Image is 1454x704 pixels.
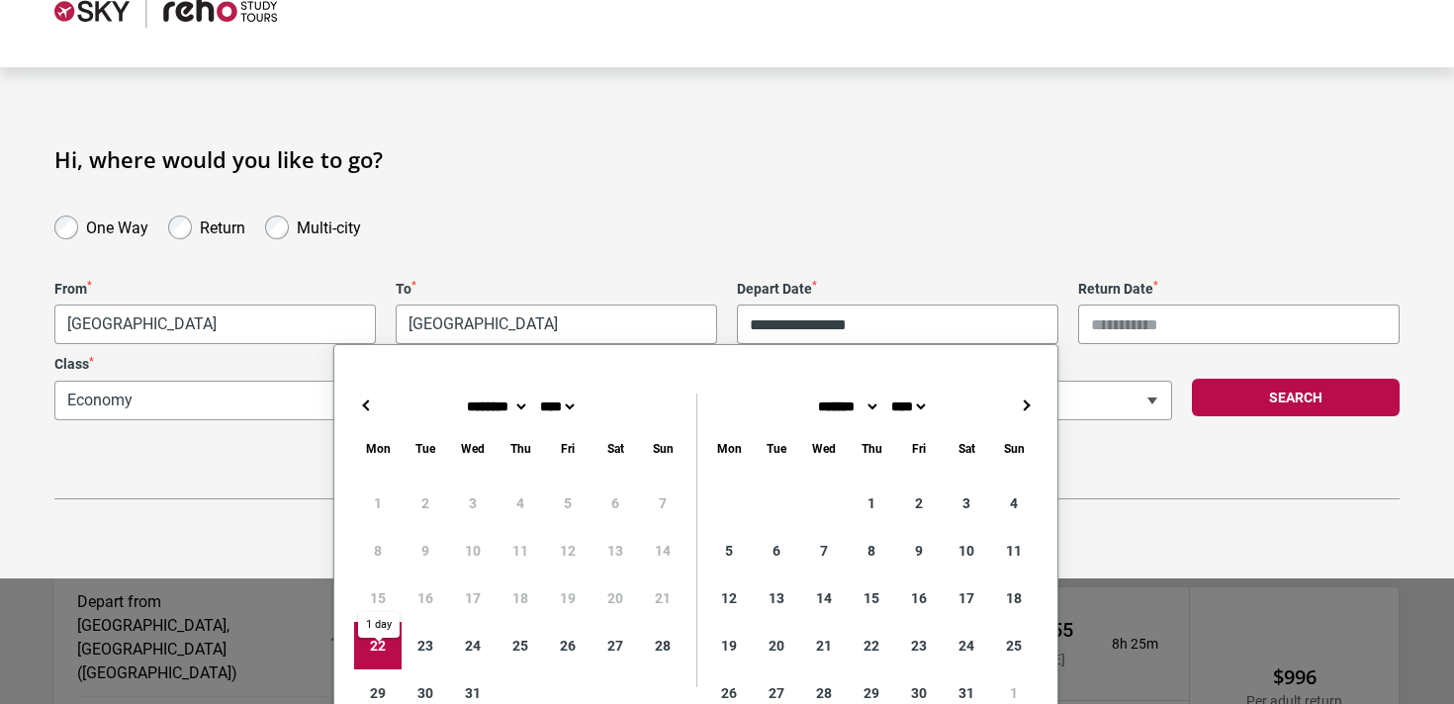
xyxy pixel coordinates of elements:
span: Economy [54,381,603,420]
div: 21 [800,622,848,669]
button: → [1014,394,1038,417]
div: 23 [895,622,943,669]
label: Return Date [1078,281,1400,298]
div: 28 [639,622,686,669]
div: Saturday [943,437,990,460]
label: Multi-city [297,214,361,237]
div: 25 [497,622,544,669]
div: 17 [943,574,990,622]
div: Sunday [639,437,686,460]
label: One Way [86,214,148,237]
div: 16 [895,574,943,622]
div: Monday [354,437,402,460]
div: 5 [705,527,753,574]
div: 24 [449,622,497,669]
div: 7 [800,527,848,574]
span: Melbourne Airport [55,306,375,343]
div: Tuesday [753,437,800,460]
span: Economy [55,382,602,419]
div: 3 [943,480,990,527]
div: 9 [895,527,943,574]
label: From [54,281,376,298]
div: Saturday [591,437,639,460]
div: 6 [753,527,800,574]
button: Search [1192,379,1400,416]
span: Melbourne Airport [54,305,376,344]
div: 19 [705,622,753,669]
label: Depart Date [737,281,1058,298]
div: 20 [753,622,800,669]
div: Thursday [848,437,895,460]
div: 12 [705,574,753,622]
div: 23 [402,622,449,669]
h1: Hi, where would you like to go? [54,146,1400,172]
label: Class [54,356,603,373]
div: 2 [895,480,943,527]
div: Friday [895,437,943,460]
div: 25 [990,622,1038,669]
div: Tuesday [402,437,449,460]
span: Tan Son Nhat International Airport [397,306,716,343]
label: To [396,281,717,298]
div: Sunday [990,437,1038,460]
div: 4 [990,480,1038,527]
div: 14 [800,574,848,622]
div: 1 [848,480,895,527]
div: 18 [990,574,1038,622]
div: Friday [544,437,591,460]
div: 24 [943,622,990,669]
div: 11 [990,527,1038,574]
div: Wednesday [449,437,497,460]
div: 10 [943,527,990,574]
div: 27 [591,622,639,669]
div: 26 [544,622,591,669]
div: 8 [848,527,895,574]
div: 15 [848,574,895,622]
div: Thursday [497,437,544,460]
label: Return [200,214,245,237]
div: 22 [354,622,402,669]
button: ← [354,394,378,417]
span: Tan Son Nhat International Airport [396,305,717,344]
div: 13 [753,574,800,622]
div: Monday [705,437,753,460]
div: Wednesday [800,437,848,460]
div: 22 [848,622,895,669]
